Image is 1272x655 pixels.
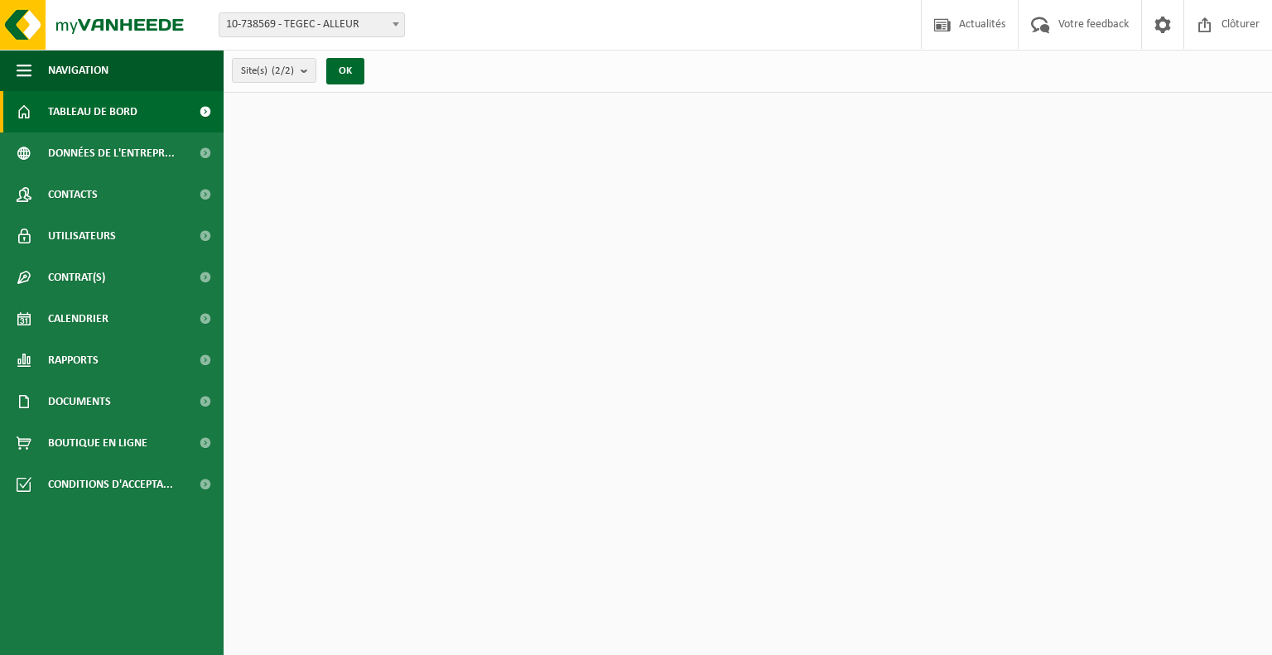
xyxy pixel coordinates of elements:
span: Boutique en ligne [48,422,147,464]
count: (2/2) [272,65,294,76]
span: Navigation [48,50,108,91]
span: Données de l'entrepr... [48,132,175,174]
span: Utilisateurs [48,215,116,257]
button: Site(s)(2/2) [232,58,316,83]
span: Contacts [48,174,98,215]
span: Rapports [48,340,99,381]
span: Conditions d'accepta... [48,464,173,505]
span: Site(s) [241,59,294,84]
span: Documents [48,381,111,422]
span: 10-738569 - TEGEC - ALLEUR [219,12,405,37]
span: Tableau de bord [48,91,137,132]
span: 10-738569 - TEGEC - ALLEUR [219,13,404,36]
span: Contrat(s) [48,257,105,298]
span: Calendrier [48,298,108,340]
button: OK [326,58,364,84]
